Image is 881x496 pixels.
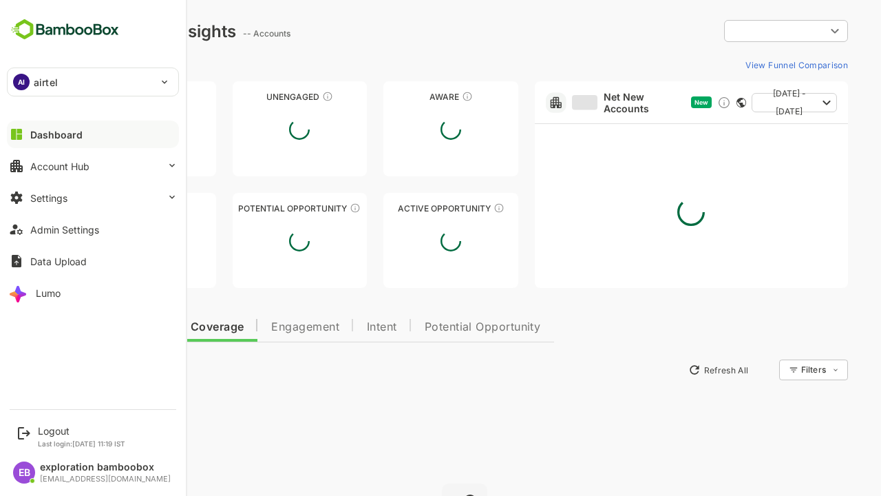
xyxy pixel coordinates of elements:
div: Unreached [33,92,168,102]
div: These accounts have open opportunities which might be at any of the Sales Stages [445,203,456,214]
div: Filters [753,364,778,375]
span: [DATE] - [DATE] [714,85,768,121]
button: Lumo [7,279,179,307]
div: Active Opportunity [335,203,470,214]
div: Unengaged [184,92,319,102]
div: Data Upload [30,256,87,267]
span: Potential Opportunity [376,322,493,333]
div: Dashboard [30,129,83,141]
span: New [646,99,660,106]
button: Admin Settings [7,216,179,243]
ag: -- Accounts [195,28,246,39]
button: Account Hub [7,152,179,180]
div: Logout [38,425,125,437]
div: Engaged [33,203,168,214]
span: Intent [319,322,349,333]
a: Net New Accounts [524,91,638,114]
div: These accounts are MQAs and can be passed on to Inside Sales [301,203,312,214]
div: Dashboard Insights [33,21,188,41]
p: Last login: [DATE] 11:19 IST [38,440,125,448]
div: EB [13,462,35,484]
div: [EMAIL_ADDRESS][DOMAIN_NAME] [40,475,171,484]
div: Settings [30,192,67,204]
div: Aware [335,92,470,102]
div: AIairtel [8,68,178,96]
button: Dashboard [7,121,179,148]
div: Lumo [36,287,61,299]
div: Account Hub [30,161,89,172]
span: Engagement [223,322,291,333]
div: These accounts have not been engaged with for a defined time period [123,91,134,102]
button: Refresh All [634,359,706,381]
button: Data Upload [7,247,179,275]
div: These accounts have just entered the buying cycle and need further nurturing [414,91,425,102]
button: View Funnel Comparison [692,54,800,76]
div: Filters [752,358,800,382]
div: AI [13,74,30,90]
button: [DATE] - [DATE] [703,93,789,112]
p: airtel [34,75,58,90]
div: Admin Settings [30,224,99,236]
div: Potential Opportunity [184,203,319,214]
div: These accounts are warm, further nurturing would qualify them to MQAs [116,203,127,214]
div: Discover new ICP-fit accounts showing engagement — via intent surges, anonymous website visits, L... [669,96,683,110]
div: ​ [676,19,800,43]
div: These accounts have not shown enough engagement and need nurturing [274,91,285,102]
span: Data Quality and Coverage [47,322,195,333]
img: BambooboxFullLogoMark.5f36c76dfaba33ec1ec1367b70bb1252.svg [7,17,123,43]
div: This card does not support filter and segments [688,98,698,107]
button: New Insights [33,358,134,382]
div: exploration bamboobox [40,462,171,473]
button: Settings [7,184,179,211]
